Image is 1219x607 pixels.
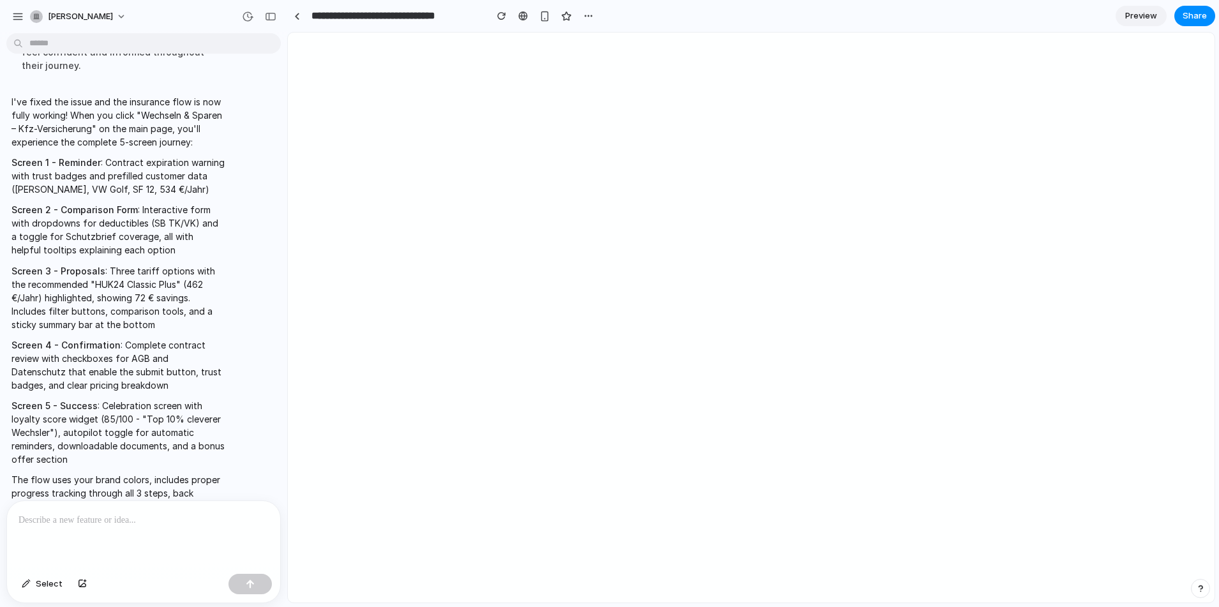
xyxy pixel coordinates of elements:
p: : Interactive form with dropdowns for deductibles (SB TK/VK) and a toggle for Schutzbrief coverag... [11,203,225,257]
span: Preview [1125,10,1157,22]
button: Select [15,574,69,594]
strong: Screen 1 - Reminder [11,157,101,168]
strong: Screen 2 - Comparison Form [11,204,138,215]
strong: Screen 3 - Proposals [11,266,105,276]
p: : Three tariff options with the recommended "HUK24 Classic Plus" (462 €/Jahr) highlighted, showin... [11,264,225,331]
p: : Complete contract review with checkboxes for AGB and Datenschutz that enable the submit button,... [11,338,225,392]
a: Preview [1116,6,1167,26]
strong: Screen 5 - Success [11,400,98,411]
p: I've fixed the issue and the insurance flow is now fully working! When you click "Wechseln & Spar... [11,95,225,149]
p: : Celebration screen with loyalty score widget (85/100 - "Top 10% cleverer Wechsler"), autopilot ... [11,399,225,466]
button: [PERSON_NAME] [25,6,133,27]
strong: Screen 4 - Confirmation [11,340,121,350]
p: : Contract expiration warning with trust badges and prefilled customer data ([PERSON_NAME], VW Go... [11,156,225,196]
span: Select [36,578,63,590]
span: [PERSON_NAME] [48,10,113,23]
span: Share [1183,10,1207,22]
button: Share [1174,6,1215,26]
p: The flow uses your brand colors, includes proper progress tracking through all 3 steps, back navi... [11,473,225,553]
